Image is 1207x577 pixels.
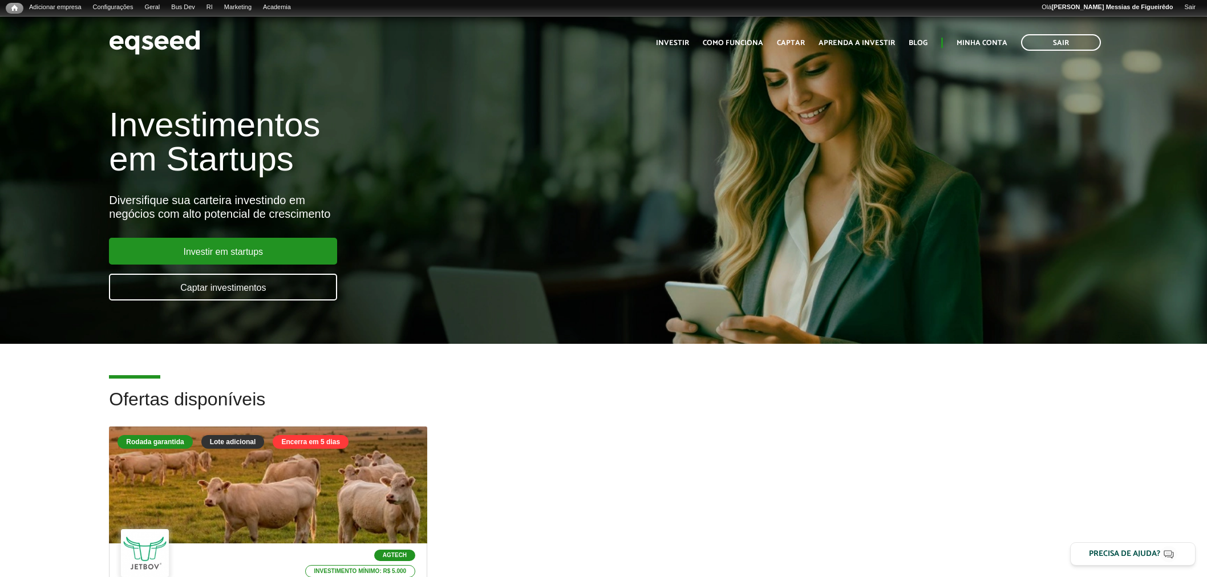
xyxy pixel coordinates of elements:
a: RI [201,3,218,12]
a: Configurações [87,3,139,12]
a: Como funciona [703,39,763,47]
a: Sair [1021,34,1101,51]
a: Academia [257,3,297,12]
a: Blog [909,39,927,47]
a: Marketing [218,3,257,12]
a: Aprenda a investir [819,39,895,47]
a: Captar [777,39,805,47]
div: Encerra em 5 dias [273,435,349,449]
p: Agtech [374,550,415,561]
a: Início [6,3,23,14]
div: Rodada garantida [118,435,192,449]
a: Minha conta [957,39,1007,47]
a: Investir [656,39,689,47]
a: Captar investimentos [109,274,337,300]
div: Diversifique sua carteira investindo em negócios com alto potencial de crescimento [109,193,695,221]
a: Bus Dev [165,3,201,12]
span: Início [11,4,18,12]
a: Geral [139,3,165,12]
a: Adicionar empresa [23,3,87,12]
img: EqSeed [109,27,200,58]
a: Investir em startups [109,238,337,265]
h1: Investimentos em Startups [109,108,695,176]
a: Olá[PERSON_NAME] Messias de Figueirêdo [1036,3,1178,12]
div: Lote adicional [201,435,265,449]
a: Sair [1178,3,1201,12]
strong: [PERSON_NAME] Messias de Figueirêdo [1051,3,1173,10]
h2: Ofertas disponíveis [109,389,1097,426]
